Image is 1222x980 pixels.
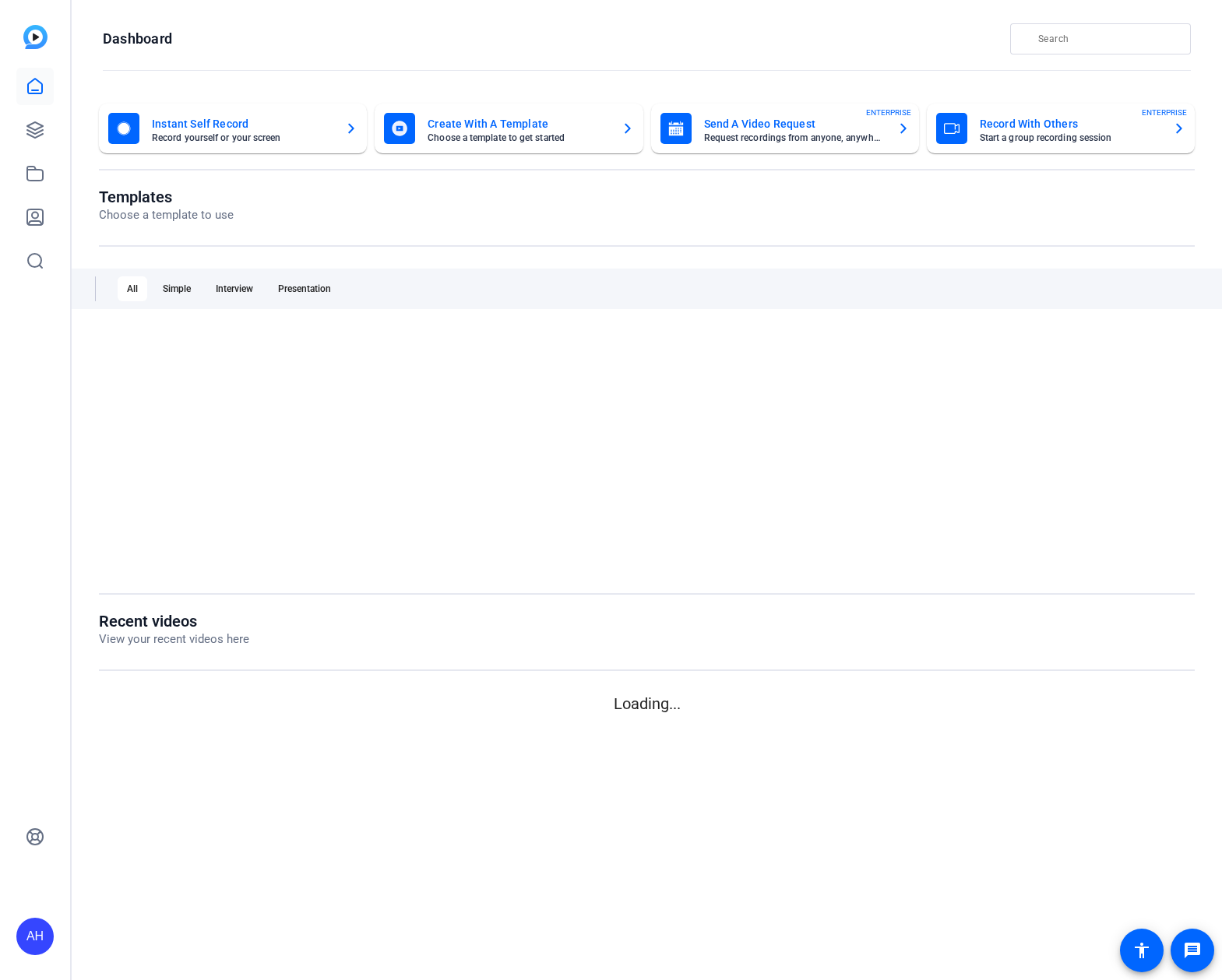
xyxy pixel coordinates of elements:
p: Loading... [99,692,1195,715]
h1: Dashboard [103,30,172,48]
mat-card-subtitle: Request recordings from anyone, anywhere [704,133,885,142]
button: Create With A TemplateChoose a template to get started [375,104,643,153]
mat-card-subtitle: Record yourself or your screen [152,133,333,142]
button: Send A Video RequestRequest recordings from anyone, anywhereENTERPRISE [651,104,919,153]
span: ENTERPRISE [866,107,911,118]
span: ENTERPRISE [1142,107,1187,118]
button: Instant Self RecordRecord yourself or your screen [99,104,367,153]
img: blue-gradient.svg [23,25,48,49]
div: All [118,276,147,301]
div: Presentation [269,276,340,301]
input: Search [1038,30,1178,48]
mat-card-subtitle: Start a group recording session [980,133,1160,142]
p: View your recent videos here [99,631,249,648]
p: Choose a template to use [99,206,234,224]
h1: Recent videos [99,612,249,631]
div: AH [16,918,54,955]
div: Interview [206,276,262,301]
mat-icon: message [1183,941,1202,960]
mat-card-title: Instant Self Record [152,114,333,133]
button: Record With OthersStart a group recording sessionENTERPRISE [927,104,1195,153]
mat-icon: accessibility [1132,941,1151,960]
mat-card-title: Create With A Template [428,114,608,133]
div: Simple [153,276,200,301]
mat-card-title: Record With Others [980,114,1160,133]
h1: Templates [99,188,234,206]
mat-card-subtitle: Choose a template to get started [428,133,608,142]
mat-card-title: Send A Video Request [704,114,885,133]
